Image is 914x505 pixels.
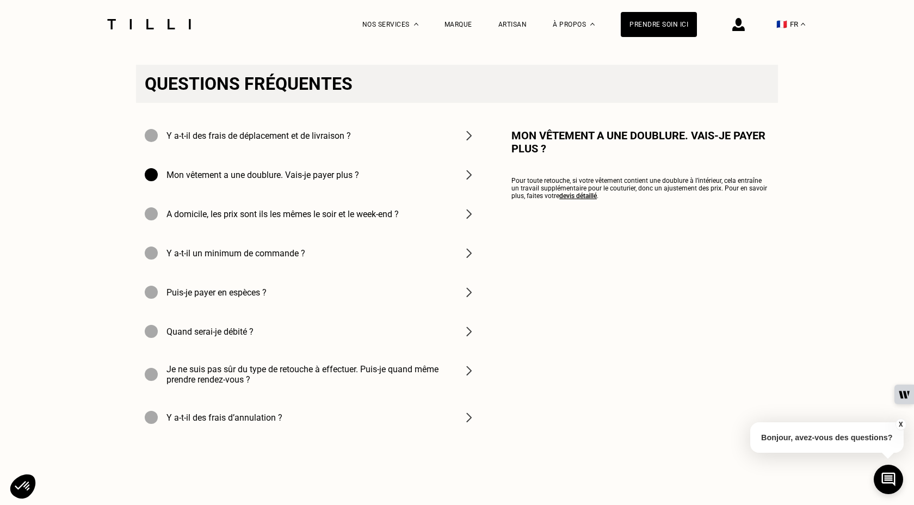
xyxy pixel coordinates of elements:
[462,411,475,424] img: chevron
[166,209,399,219] h4: A domicile, les prix sont ils les mêmes le soir et le week-end ?
[511,177,767,200] span: Pour toute retouche, si votre vêtement contient une doublure à l’intérieur, cela entraîne un trav...
[136,65,778,103] h3: Questions fréquentes
[462,286,475,299] img: chevron
[511,129,767,155] h4: Mon vêtement a une doublure. Vais-je payer plus ?
[750,422,904,453] p: Bonjour, avez-vous des questions?
[462,168,475,181] img: chevron
[462,207,475,220] img: chevron
[103,19,195,29] img: Logo du service de couturière Tilli
[776,19,787,29] span: 🇫🇷
[462,247,475,260] img: chevron
[590,23,595,26] img: Menu déroulant à propos
[801,23,805,26] img: menu déroulant
[462,325,475,338] img: chevron
[444,21,472,28] a: Marque
[166,412,282,423] h4: Y a-t-il des frais d’annulation ?
[166,170,359,180] h4: Mon vêtement a une doublure. Vais-je payer plus ?
[895,418,906,430] button: X
[166,131,351,141] h4: Y a-t-il des frais de déplacement et de livraison ?
[166,287,267,298] h4: Puis-je payer en espèces ?
[462,364,475,377] img: chevron
[621,12,697,37] a: Prendre soin ici
[462,129,475,142] img: chevron
[559,192,597,200] a: devis détaillé
[166,327,254,337] h4: Quand serai-je débité ?
[166,248,305,258] h4: Y a-t-il un minimum de commande ?
[166,364,449,385] h4: Je ne suis pas sûr du type de retouche à effectuer. Puis-je quand même prendre rendez-vous ?
[414,23,418,26] img: Menu déroulant
[498,21,527,28] a: Artisan
[732,18,745,31] img: icône connexion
